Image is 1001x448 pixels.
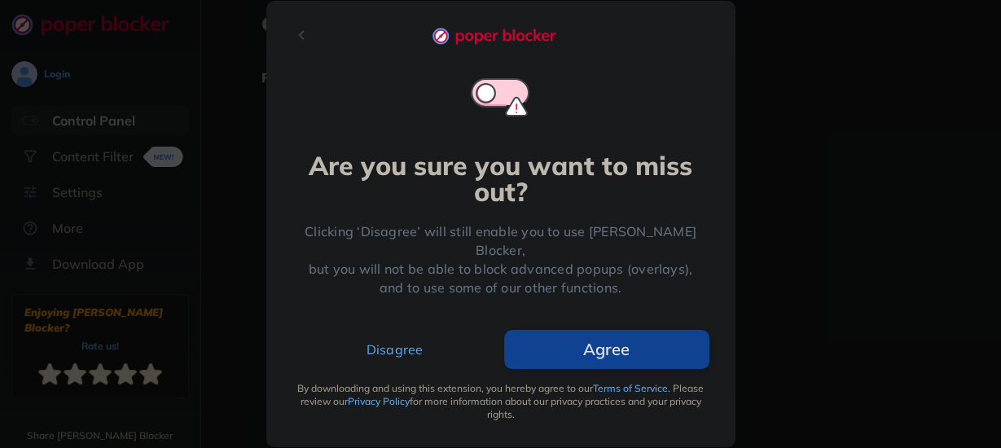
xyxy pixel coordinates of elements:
div: By downloading and using this extension, you hereby agree to our . Please review our for more inf... [292,382,709,421]
a: Terms of Service [593,382,668,394]
button: Agree [504,330,709,369]
img: logo [432,27,570,45]
div: Are you sure you want to miss out? [292,152,709,204]
button: Disagree [292,330,498,369]
div: Clicking ‘Disagree’ will still enable you to use [PERSON_NAME] Blocker, but you will not be able ... [292,222,709,297]
img: back [292,25,312,45]
a: Privacy Policy [348,395,410,407]
img: Are you sure alert icon [460,64,542,130]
